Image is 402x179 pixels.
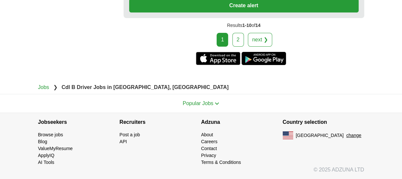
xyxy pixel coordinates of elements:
[38,160,55,165] a: AI Tools
[201,160,241,165] a: Terms & Conditions
[124,18,364,33] div: Results of
[232,33,244,47] a: 2
[120,132,140,137] a: Post a job
[217,33,228,47] div: 1
[346,132,361,139] button: change
[38,153,55,158] a: ApplyIQ
[201,132,213,137] a: About
[215,102,219,105] img: toggle icon
[38,146,73,151] a: ValueMyResume
[201,146,217,151] a: Contact
[120,139,127,144] a: API
[33,166,369,179] div: © 2025 ADZUNA LTD
[196,52,240,65] a: Get the iPhone app
[183,101,213,106] span: Popular Jobs
[242,52,286,65] a: Get the Android app
[53,84,58,90] span: ❯
[201,139,218,144] a: Careers
[38,139,47,144] a: Blog
[38,132,63,137] a: Browse jobs
[255,23,261,28] span: 14
[283,113,364,131] h4: Country selection
[242,23,251,28] span: 1-10
[61,84,228,90] strong: Cdl B Driver Jobs in [GEOGRAPHIC_DATA], [GEOGRAPHIC_DATA]
[296,132,344,139] span: [GEOGRAPHIC_DATA]
[248,33,272,47] a: next ❯
[201,153,216,158] a: Privacy
[283,131,293,139] img: US flag
[38,84,49,90] a: Jobs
